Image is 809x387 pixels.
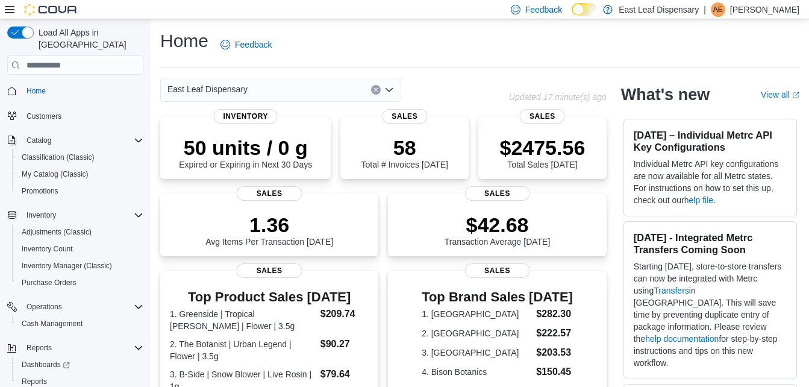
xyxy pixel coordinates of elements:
span: Cash Management [17,316,143,331]
button: Inventory Count [12,241,148,257]
div: Avg Items Per Transaction [DATE] [205,213,333,247]
p: | [704,2,706,17]
dd: $209.74 [320,307,369,321]
span: Feedback [235,39,272,51]
span: Sales [520,109,565,124]
button: Purchase Orders [12,274,148,291]
button: Adjustments (Classic) [12,224,148,241]
a: Dashboards [12,356,148,373]
button: My Catalog (Classic) [12,166,148,183]
a: Home [22,84,51,98]
a: Customers [22,109,66,124]
span: Reports [22,377,47,386]
span: Feedback [525,4,562,16]
div: Expired or Expiring in Next 30 Days [179,136,312,169]
div: Total # Invoices [DATE] [361,136,448,169]
h3: Top Product Sales [DATE] [170,290,369,304]
h3: Top Brand Sales [DATE] [422,290,573,304]
span: Inventory Count [17,242,143,256]
span: Promotions [22,186,58,196]
span: Inventory Manager (Classic) [17,259,143,273]
span: Purchase Orders [22,278,77,288]
input: Dark Mode [572,3,597,16]
span: Sales [464,186,530,201]
dd: $79.64 [320,367,369,382]
span: Dashboards [17,357,143,372]
button: Cash Management [12,315,148,332]
span: Customers [22,108,143,123]
a: Inventory Manager (Classic) [17,259,117,273]
p: [PERSON_NAME] [730,2,799,17]
button: Home [2,82,148,99]
a: Inventory Count [17,242,78,256]
span: Classification (Classic) [22,153,95,162]
span: Load All Apps in [GEOGRAPHIC_DATA] [34,27,143,51]
button: Inventory Manager (Classic) [12,257,148,274]
span: Sales [464,263,530,278]
span: Inventory Manager (Classic) [22,261,112,271]
span: Sales [237,263,302,278]
span: AE [713,2,723,17]
dt: 1. Greenside | Tropical [PERSON_NAME] | Flower | 3.5g [170,308,316,332]
span: Operations [22,300,143,314]
a: Transfers [654,286,689,295]
div: Total Sales [DATE] [499,136,585,169]
span: Reports [27,343,52,353]
span: Operations [27,302,62,312]
button: Catalog [2,132,148,149]
h3: [DATE] – Individual Metrc API Key Configurations [634,129,787,153]
button: Clear input [371,85,381,95]
span: Dashboards [22,360,70,370]
span: My Catalog (Classic) [17,167,143,181]
p: Individual Metrc API key configurations are now available for all Metrc states. For instructions ... [634,158,787,206]
h3: [DATE] - Integrated Metrc Transfers Coming Soon [634,231,787,256]
button: Classification (Classic) [12,149,148,166]
p: East Leaf Dispensary [619,2,699,17]
p: 1.36 [205,213,333,237]
a: Feedback [216,33,276,57]
a: Adjustments (Classic) [17,225,96,239]
span: Inventory [213,109,278,124]
span: Catalog [27,136,51,145]
span: My Catalog (Classic) [22,169,89,179]
p: Updated 17 minute(s) ago [509,92,607,102]
span: Home [22,83,143,98]
dd: $150.45 [536,365,573,379]
span: Inventory [22,208,143,222]
span: Adjustments (Classic) [22,227,92,237]
p: 58 [361,136,448,160]
dt: 3. [GEOGRAPHIC_DATA] [422,347,531,359]
dd: $222.57 [536,326,573,341]
span: Reports [22,341,143,355]
button: Inventory [2,207,148,224]
a: View allExternal link [761,90,799,99]
div: Transaction Average [DATE] [445,213,551,247]
button: Catalog [22,133,56,148]
button: Reports [2,339,148,356]
dt: 2. The Botanist | Urban Legend | Flower | 3.5g [170,338,316,362]
span: East Leaf Dispensary [167,82,248,96]
dd: $90.27 [320,337,369,351]
button: Inventory [22,208,61,222]
a: help documentation [645,334,719,344]
h1: Home [160,29,208,53]
span: Promotions [17,184,143,198]
a: Cash Management [17,316,87,331]
span: Cash Management [22,319,83,329]
span: Sales [382,109,427,124]
dt: 1. [GEOGRAPHIC_DATA] [422,308,531,320]
button: Customers [2,107,148,124]
span: Inventory [27,210,56,220]
span: Inventory Count [22,244,73,254]
dd: $282.30 [536,307,573,321]
span: Catalog [22,133,143,148]
dt: 2. [GEOGRAPHIC_DATA] [422,327,531,339]
span: Adjustments (Classic) [17,225,143,239]
button: Operations [2,298,148,315]
button: Reports [22,341,57,355]
span: Classification (Classic) [17,150,143,165]
button: Operations [22,300,67,314]
p: $42.68 [445,213,551,237]
span: Sales [237,186,302,201]
dt: 4. Bison Botanics [422,366,531,378]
